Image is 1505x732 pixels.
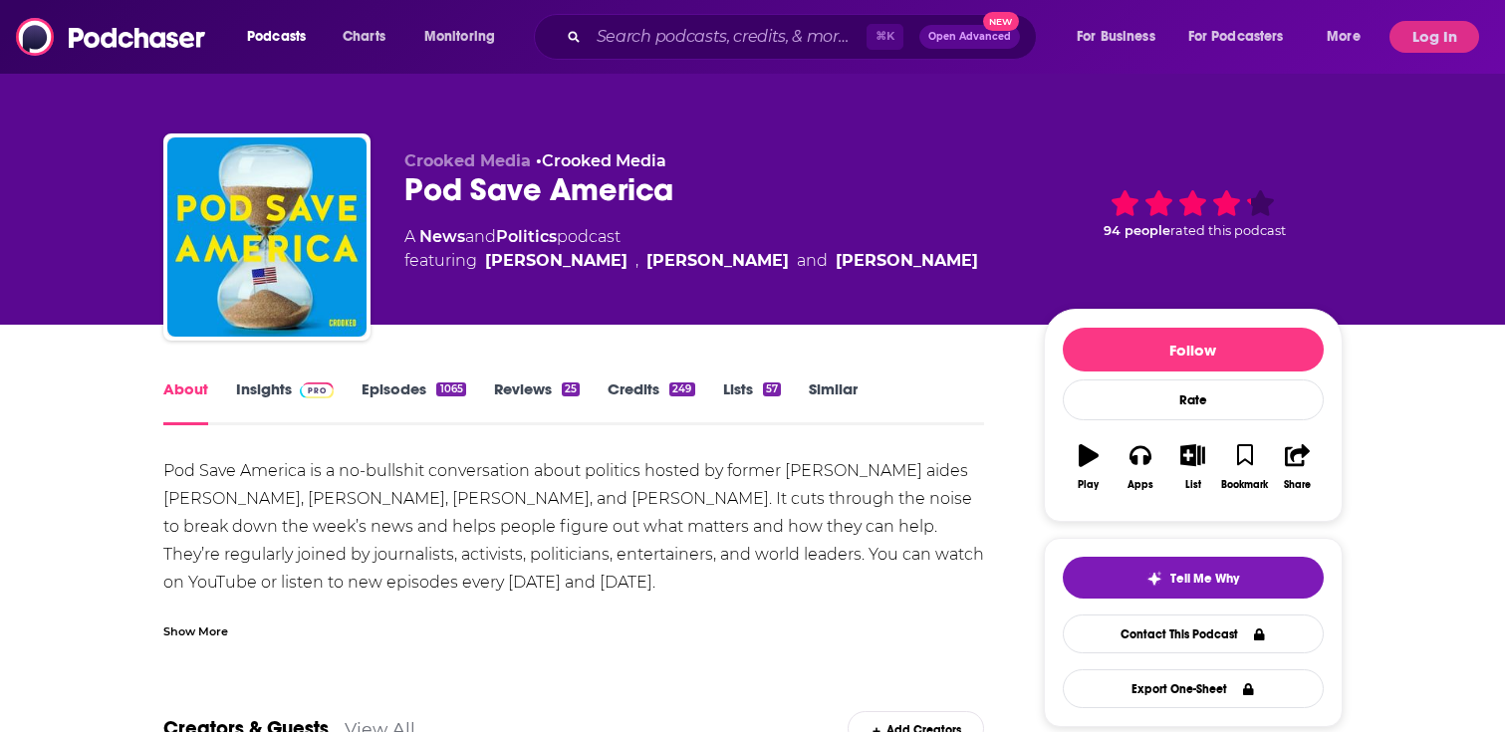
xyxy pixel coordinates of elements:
button: Bookmark [1219,431,1271,503]
input: Search podcasts, credits, & more... [589,21,867,53]
a: Credits249 [608,379,694,425]
a: Lists57 [723,379,781,425]
button: open menu [1175,21,1313,53]
button: tell me why sparkleTell Me Why [1063,557,1324,599]
button: Follow [1063,328,1324,371]
button: Apps [1115,431,1166,503]
div: Share [1284,479,1311,491]
span: 94 people [1104,223,1170,238]
span: New [983,12,1019,31]
a: Charts [330,21,397,53]
div: 25 [562,382,580,396]
button: open menu [233,21,332,53]
span: For Business [1077,23,1155,51]
span: Monitoring [424,23,495,51]
img: Podchaser - Follow, Share and Rate Podcasts [16,18,207,56]
a: Politics [496,227,557,246]
div: Rate [1063,379,1324,420]
span: Podcasts [247,23,306,51]
img: Podchaser Pro [300,382,335,398]
div: 249 [669,382,694,396]
button: Open AdvancedNew [919,25,1020,49]
span: Crooked Media [404,151,531,170]
div: 57 [763,382,781,396]
span: and [465,227,496,246]
button: Share [1271,431,1323,503]
span: For Podcasters [1188,23,1284,51]
img: Pod Save America [167,137,367,337]
button: Export One-Sheet [1063,669,1324,708]
div: Search podcasts, credits, & more... [553,14,1056,60]
span: Charts [343,23,385,51]
div: 94 peoplerated this podcast [1044,151,1343,275]
span: and [797,249,828,273]
a: About [163,379,208,425]
a: Episodes1065 [362,379,465,425]
a: News [419,227,465,246]
a: Dan Pfeiffer [646,249,789,273]
a: Contact This Podcast [1063,614,1324,653]
a: Jon Lovett [836,249,978,273]
div: 1065 [436,382,465,396]
span: , [635,249,638,273]
a: Jon Favreau [485,249,627,273]
span: featuring [404,249,978,273]
button: Play [1063,431,1115,503]
button: open menu [1313,21,1385,53]
div: Play [1078,479,1099,491]
span: rated this podcast [1170,223,1286,238]
span: Tell Me Why [1170,571,1239,587]
span: Open Advanced [928,32,1011,42]
a: Similar [809,379,858,425]
div: A podcast [404,225,978,273]
a: Crooked Media [542,151,666,170]
div: Bookmark [1221,479,1268,491]
span: ⌘ K [867,24,903,50]
button: open menu [410,21,521,53]
button: List [1166,431,1218,503]
span: • [536,151,666,170]
button: Log In [1389,21,1479,53]
a: InsightsPodchaser Pro [236,379,335,425]
a: Reviews25 [494,379,580,425]
img: tell me why sparkle [1146,571,1162,587]
button: open menu [1063,21,1180,53]
div: List [1185,479,1201,491]
div: Apps [1128,479,1153,491]
span: More [1327,23,1361,51]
